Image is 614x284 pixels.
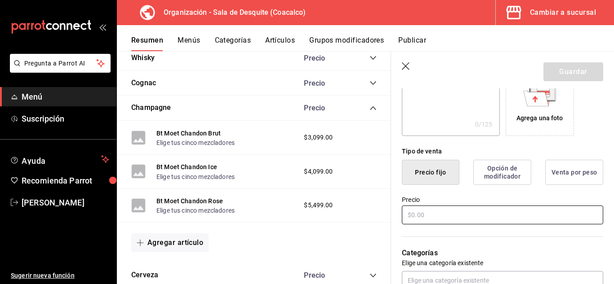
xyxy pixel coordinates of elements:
[156,172,235,181] button: Elige tus cinco mezcladores
[369,105,377,112] button: collapse-category-row
[131,233,209,252] button: Agregar artículo
[11,271,109,280] span: Sugerir nueva función
[304,133,333,142] span: $3,099.00
[156,162,217,171] button: Bt Moet Chandon Ice
[178,36,200,51] button: Menús
[6,65,111,74] a: Pregunta a Parrot AI
[99,23,106,31] button: open_drawer_menu
[545,160,603,185] button: Venta por peso
[131,36,163,51] button: Resumen
[402,205,603,224] input: $0.00
[398,36,426,51] button: Publicar
[131,36,614,51] div: navigation tabs
[402,147,603,156] div: Tipo de venta
[22,154,98,165] span: Ayuda
[402,160,459,185] button: Precio fijo
[309,36,384,51] button: Grupos modificadores
[156,7,306,18] h3: Organización - Sala de Desquite (Coacalco)
[156,129,221,138] button: Bt Moet Chandon Brut
[156,138,235,147] button: Elige tus cinco mezcladores
[402,248,603,258] p: Categorías
[295,79,352,87] div: Precio
[402,197,603,203] label: Precio
[22,113,109,125] span: Suscripción
[369,79,377,87] button: collapse-category-row
[131,103,171,113] button: Champagne
[22,197,109,209] span: [PERSON_NAME]
[402,258,603,267] p: Elige una categoría existente
[295,271,352,280] div: Precio
[24,59,97,68] span: Pregunta a Parrot AI
[215,36,251,51] button: Categorías
[10,54,111,73] button: Pregunta a Parrot AI
[516,114,563,123] div: Agrega una foto
[131,270,158,280] button: Cerveza
[156,206,235,215] button: Elige tus cinco mezcladores
[475,120,493,129] div: 0 /125
[530,6,596,19] div: Cambiar a sucursal
[22,175,109,187] span: Recomienda Parrot
[369,272,377,279] button: collapse-category-row
[131,53,155,63] button: Whisky
[131,78,156,88] button: Cognac
[304,167,333,176] span: $4,099.00
[304,201,333,210] span: $5,499.00
[22,91,109,103] span: Menú
[265,36,295,51] button: Artículos
[473,160,531,185] button: Opción de modificador
[508,70,572,134] div: Agrega una foto
[295,54,352,62] div: Precio
[295,104,352,112] div: Precio
[156,197,223,205] button: Bt Moet Chandon Rose
[369,54,377,61] button: collapse-category-row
